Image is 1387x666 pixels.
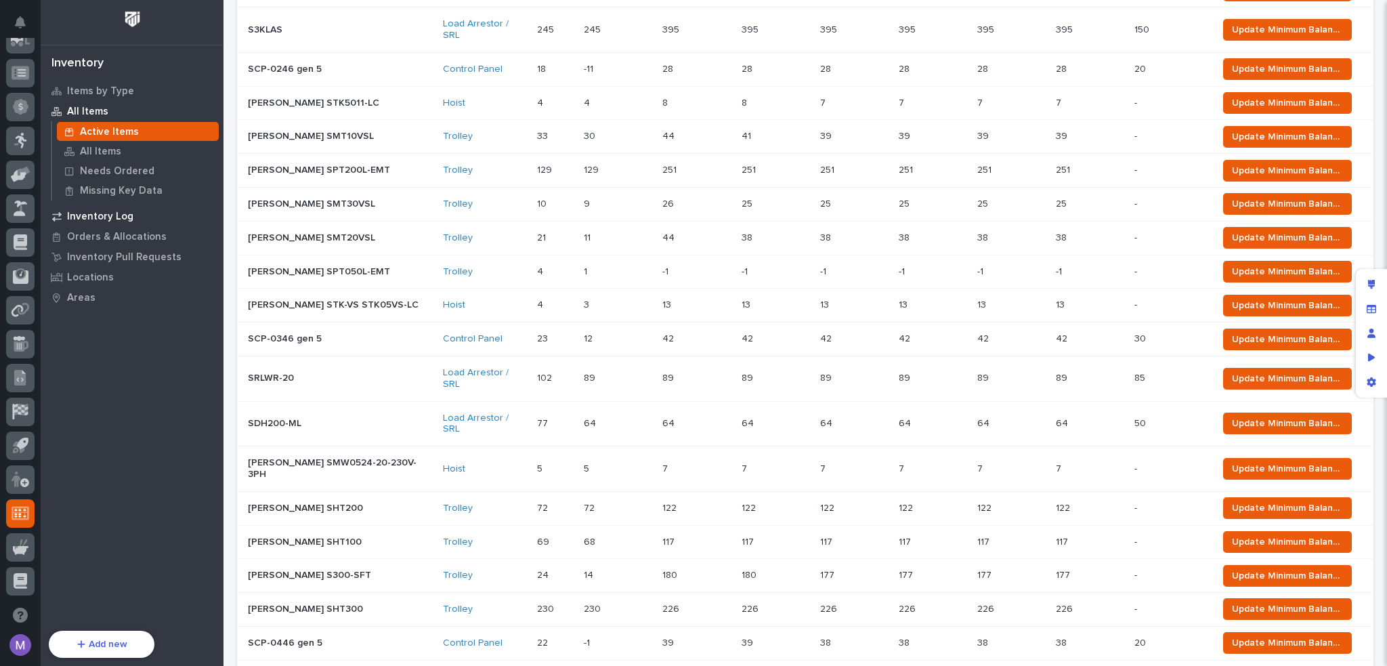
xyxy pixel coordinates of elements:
p: 25 [977,196,991,210]
a: Trolley [443,199,473,210]
a: Control Panel [443,64,503,75]
p: 122 [742,500,759,514]
p: 89 [1056,370,1070,384]
span: Update Minimum Balance [1232,23,1343,37]
button: Update Minimum Balance [1223,413,1352,434]
p: 12 [584,331,595,345]
p: Needs Ordered [80,165,154,178]
p: All Items [80,146,121,158]
p: [PERSON_NAME] SMT20VSL [248,232,432,244]
tr: [PERSON_NAME] S300-SFTTrolley 2424 1414 180180 180180 177177 177177 177177 177177 -- Update Minim... [237,559,1373,593]
span: Update Minimum Balance [1232,333,1343,346]
p: -1 [1056,264,1065,278]
span: Update Minimum Balance [1232,372,1343,386]
a: Hoist [443,299,465,311]
p: 9 [584,196,593,210]
p: 251 [1056,162,1073,176]
p: -1 [977,264,986,278]
p: 28 [977,61,991,75]
img: 1736555164131-43832dd5-751b-4058-ba23-39d91318e5a0 [27,291,38,301]
p: 89 [820,370,834,384]
tr: [PERSON_NAME] SPT200L-EMTTrolley 129129 129129 251251 251251 251251 251251 251251 251251 -- Updat... [237,154,1373,188]
p: 226 [1056,601,1075,615]
span: Update Minimum Balance [1232,62,1343,76]
p: 395 [662,22,682,36]
a: All Items [52,142,223,161]
p: 129 [584,162,601,176]
p: 89 [742,370,756,384]
p: SCP-0346 gen 5 [248,333,432,345]
button: Notifications [6,8,35,37]
p: 395 [899,22,918,36]
a: Inventory Log [41,206,223,226]
a: Areas [41,287,223,308]
button: Update Minimum Balance [1223,632,1352,654]
p: 26 [662,196,677,210]
p: [PERSON_NAME] STK-VS STK05VS-LC [248,299,432,311]
span: Pylon [135,357,164,367]
p: [PERSON_NAME] SHT100 [248,537,432,548]
p: 10 [537,196,549,210]
a: Locations [41,267,223,287]
p: 122 [820,500,837,514]
p: -1 [820,264,829,278]
p: 38 [1056,230,1069,244]
button: Update Minimum Balance [1223,227,1352,249]
p: - [1134,534,1140,548]
button: Update Minimum Balance [1223,92,1352,114]
p: 395 [742,22,761,36]
p: S3KLAS [248,24,432,36]
p: [PERSON_NAME] SMT30VSL [248,199,432,210]
p: SCP-0446 gen 5 [248,638,432,649]
img: Brittany [14,277,35,299]
p: 42 [899,331,913,345]
button: Update Minimum Balance [1223,497,1352,519]
p: 28 [742,61,755,75]
p: - [1134,196,1140,210]
p: Active Items [80,126,139,138]
a: Powered byPylon [95,356,164,367]
p: 64 [1056,415,1071,430]
p: 395 [977,22,997,36]
p: 85 [1134,370,1148,384]
p: 64 [742,415,756,430]
p: 89 [899,370,913,384]
p: 64 [820,415,835,430]
p: 50 [1134,415,1149,430]
tr: SCP-0346 gen 5Control Panel 2323 1212 4242 4242 4242 4242 4242 4242 3030 Update Minimum Balance [237,322,1373,356]
p: SDH200-ML [248,418,432,430]
tr: [PERSON_NAME] SHT200Trolley 7272 7272 122122 122122 122122 122122 122122 122122 -- Update Minimum... [237,491,1373,525]
p: 117 [820,534,835,548]
p: 8 [662,95,670,109]
img: Workspace Logo [120,7,145,32]
div: 🔗 [85,172,95,183]
tr: S3KLASLoad Arrestor / SRL 245245 245245 395395 395395 395395 395395 395395 395395 150150 Update M... [237,7,1373,53]
button: Update Minimum Balance [1223,160,1352,182]
a: Trolley [443,570,473,581]
p: 5 [584,461,592,475]
span: Update Minimum Balance [1232,130,1343,144]
button: Update Minimum Balance [1223,295,1352,316]
p: - [1134,95,1140,109]
p: 25 [1056,196,1069,210]
p: 230 [537,601,557,615]
p: SCP-0246 gen 5 [248,64,432,75]
a: Needs Ordered [52,161,223,180]
p: 38 [899,635,912,649]
p: 39 [820,128,834,142]
a: All Items [41,101,223,121]
p: 4 [537,297,546,311]
a: 🔗Onboarding Call [79,165,178,190]
p: 28 [899,61,912,75]
button: Start new chat [230,213,247,230]
p: Inventory Pull Requests [67,251,182,264]
p: 3 [584,297,592,311]
button: Update Minimum Balance [1223,19,1352,41]
p: SRLWR-20 [248,373,432,384]
button: Update Minimum Balance [1223,193,1352,215]
p: 122 [1056,500,1073,514]
tr: SRLWR-20Load Arrestor / SRL 102102 8989 8989 8989 8989 8989 8989 8989 8585 Update Minimum Balance [237,356,1373,401]
p: 33 [537,128,551,142]
a: Trolley [443,604,473,615]
p: [PERSON_NAME] SHT200 [248,503,432,514]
